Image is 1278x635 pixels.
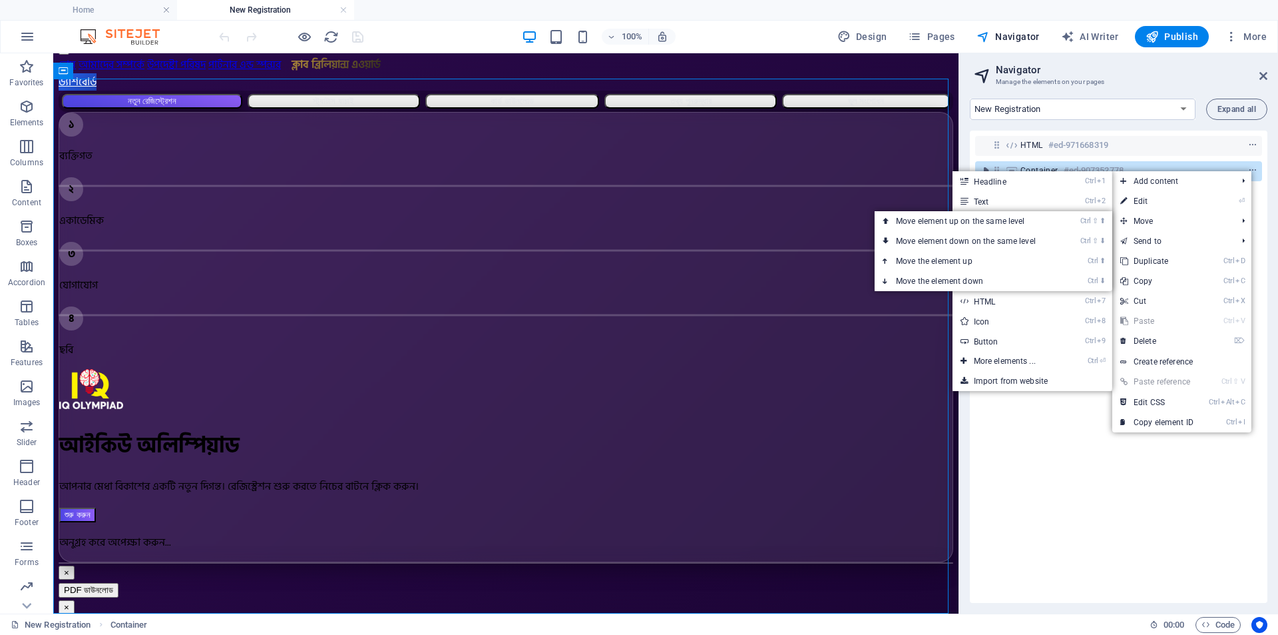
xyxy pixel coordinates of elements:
[1150,617,1185,633] h6: Session time
[832,26,893,47] button: Design
[953,171,1062,191] a: Ctrl1Headline
[953,331,1062,351] a: Ctrl9Button
[1221,398,1234,406] i: Alt
[1112,392,1201,412] a: CtrlAltCEdit CSS
[15,317,39,328] p: Tables
[1112,271,1201,291] a: CtrlCCopy
[903,26,960,47] button: Pages
[1201,617,1235,633] span: Code
[1219,26,1272,47] button: More
[1217,105,1256,113] span: Expand all
[1206,99,1267,120] button: Expand all
[602,29,649,45] button: 100%
[1112,331,1201,351] a: ⌦Delete
[875,231,1062,251] a: Ctrl⇧⬇Move element down on the same level
[1100,237,1106,245] i: ⬇
[1241,377,1245,386] i: V
[1020,165,1058,176] span: Container
[1092,217,1098,225] i: ⇧
[1112,211,1231,231] span: Move
[875,211,1062,231] a: Ctrl⇧⬆Move element up on the same level
[1048,137,1108,153] h6: #ed-971668319
[908,30,955,43] span: Pages
[1088,277,1098,285] i: Ctrl
[1239,197,1245,205] i: ⏎
[1064,163,1124,179] h6: #ed-907352778
[1234,336,1245,345] i: ⌦
[1223,277,1234,285] i: Ctrl
[1097,197,1106,205] i: 2
[1238,418,1245,426] i: I
[1097,177,1106,185] i: 1
[953,191,1062,211] a: Ctrl2Text
[1100,217,1106,225] i: ⬆
[996,64,1267,76] h2: Navigator
[1092,237,1098,245] i: ⇧
[13,397,41,408] p: Images
[1225,30,1267,43] span: More
[976,30,1040,43] span: Navigator
[16,237,38,248] p: Boxes
[15,557,39,568] p: Forms
[875,251,1062,271] a: Ctrl⬆Move the element up
[1246,137,1259,153] button: context-menu
[296,29,312,45] button: Click here to leave preview mode and continue editing
[1235,257,1245,265] i: D
[9,77,43,88] p: Favorites
[10,117,44,128] p: Elements
[953,351,1062,371] a: Ctrl⏎More elements ...
[1221,377,1232,386] i: Ctrl
[1112,171,1231,191] span: Add content
[323,29,339,45] i: Reload page
[953,311,1062,331] a: Ctrl8Icon
[1085,177,1096,185] i: Ctrl
[1100,277,1106,285] i: ⬇
[177,3,354,17] h4: New Registration
[13,477,40,488] p: Header
[11,357,43,368] p: Features
[953,371,1112,391] a: Import from website
[1061,30,1119,43] span: AI Writer
[978,163,994,179] button: toggle-expand
[1112,251,1201,271] a: CtrlDDuplicate
[1020,140,1043,151] span: HTML
[1112,311,1201,331] a: CtrlVPaste
[1146,30,1198,43] span: Publish
[1223,297,1234,305] i: Ctrl
[1223,317,1234,325] i: Ctrl
[1088,356,1098,365] i: Ctrl
[837,30,887,43] span: Design
[1112,412,1201,432] a: CtrlICopy element ID
[110,617,148,633] span: Click to select. Double-click to edit
[1246,163,1259,179] button: context-menu
[1112,352,1251,372] a: Create reference
[1164,617,1184,633] span: 00 00
[15,517,39,528] p: Footer
[622,29,643,45] h6: 100%
[1100,356,1106,365] i: ⏎
[1100,257,1106,265] i: ⬆
[1080,217,1091,225] i: Ctrl
[1235,277,1245,285] i: C
[1233,377,1239,386] i: ⇧
[1226,418,1237,426] i: Ctrl
[832,26,893,47] div: Design (Ctrl+Alt+Y)
[953,291,1062,311] a: Ctrl7HTML
[1085,297,1096,305] i: Ctrl
[1112,191,1201,211] a: ⏎Edit
[1056,26,1124,47] button: AI Writer
[875,271,1062,291] a: Ctrl⬇Move the element down
[1085,197,1096,205] i: Ctrl
[1112,231,1231,251] a: Send to
[1097,336,1106,345] i: 9
[1112,372,1201,392] a: Ctrl⇧VPaste reference
[1085,317,1096,325] i: Ctrl
[1088,257,1098,265] i: Ctrl
[77,29,176,45] img: Editor Logo
[1235,398,1245,406] i: C
[1080,237,1091,245] i: Ctrl
[656,31,668,43] i: On resize automatically adjust zoom level to fit chosen device.
[1235,297,1245,305] i: X
[1135,26,1209,47] button: Publish
[1112,291,1201,311] a: CtrlXCut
